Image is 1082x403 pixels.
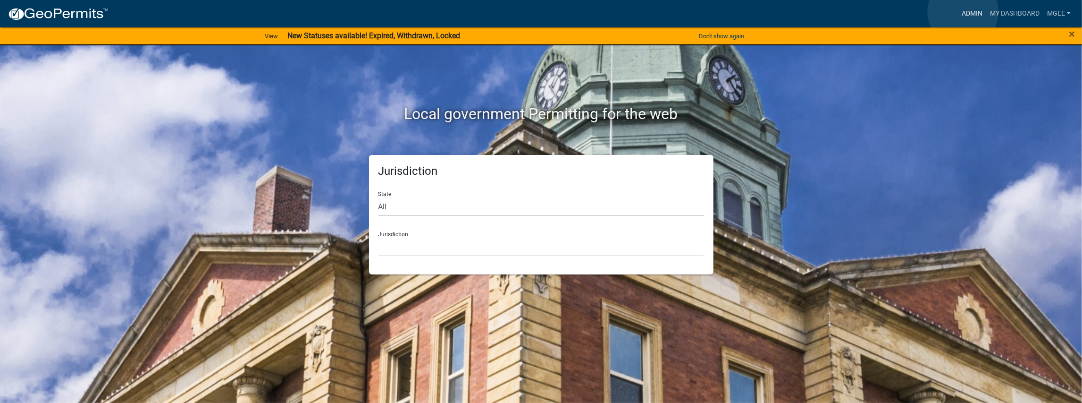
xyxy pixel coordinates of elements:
[1069,28,1075,40] button: Close
[958,5,986,23] a: Admin
[279,105,803,123] h2: Local government Permitting for the web
[287,31,460,40] strong: New Statuses available! Expired, Withdrawn, Locked
[986,5,1043,23] a: My Dashboard
[1069,27,1075,41] span: ×
[261,28,282,44] a: View
[695,28,748,44] button: Don't show again
[1043,5,1074,23] a: mgee
[378,164,704,178] h5: Jurisdiction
